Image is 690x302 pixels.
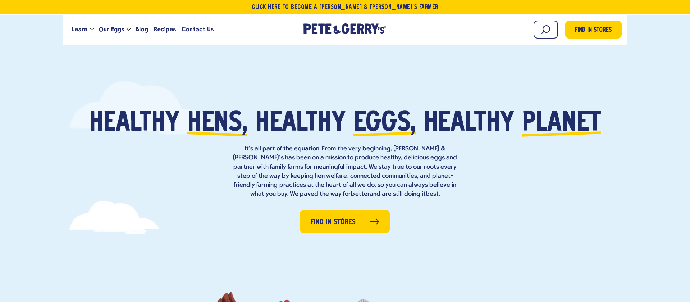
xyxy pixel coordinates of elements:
[154,25,176,34] span: Recipes
[187,110,247,137] span: hens,
[426,191,439,198] strong: best
[353,110,416,137] span: eggs,
[99,25,124,34] span: Our Eggs
[69,20,90,39] a: Learn
[351,191,369,198] strong: better
[89,110,179,137] span: Healthy
[127,28,131,31] button: Open the dropdown menu for Our Eggs
[575,26,612,35] span: Find in Stores
[230,144,460,199] p: It’s all part of the equation. From the very beginning, [PERSON_NAME] & [PERSON_NAME]’s has been ...
[179,20,216,39] a: Contact Us
[424,110,514,137] span: healthy
[255,110,346,137] span: healthy
[151,20,179,39] a: Recipes
[72,25,87,34] span: Learn
[565,21,622,39] a: Find in Stores
[300,210,390,233] a: Find in Stores
[90,28,94,31] button: Open the dropdown menu for Learn
[534,21,558,39] input: Search
[311,217,356,228] span: Find in Stores
[182,25,214,34] span: Contact Us
[522,110,601,137] span: planet
[136,25,148,34] span: Blog
[133,20,151,39] a: Blog
[96,20,127,39] a: Our Eggs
